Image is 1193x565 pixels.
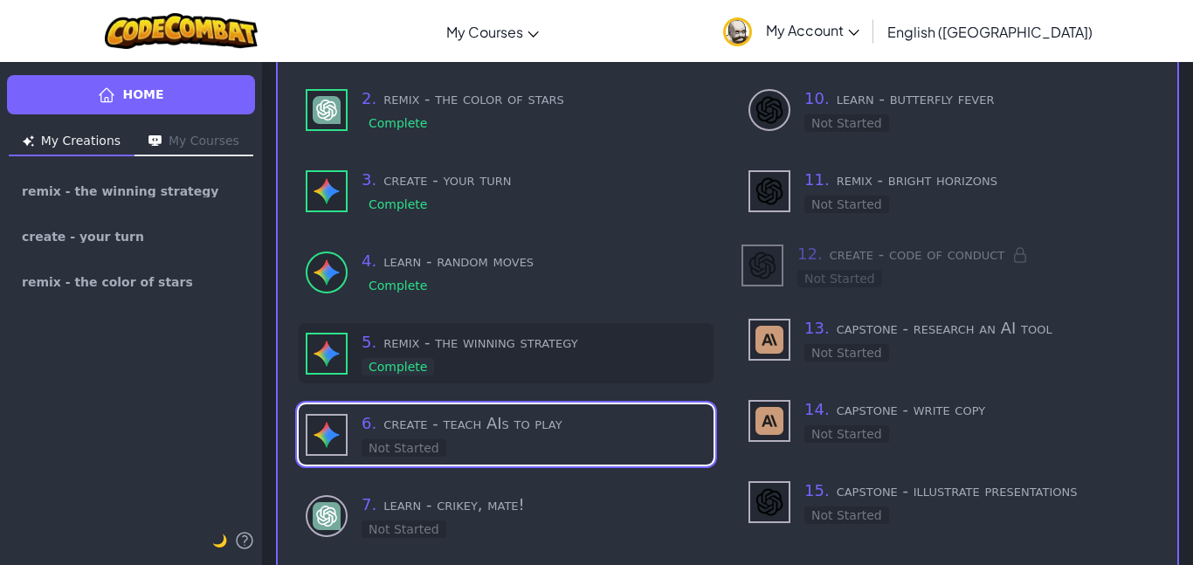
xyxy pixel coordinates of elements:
span: remix - the color of stars [22,276,193,288]
span: Home [122,86,163,104]
h3: capstone - write copy [804,397,1149,422]
h3: remix - the winning strategy [362,330,707,355]
a: remix - the color of stars [7,261,255,303]
span: My Account [766,21,859,39]
span: 4 . [362,251,376,270]
h3: create - code of conduct [797,242,1156,266]
div: use - Claude (Not Started) [741,390,1156,451]
a: English ([GEOGRAPHIC_DATA]) [879,8,1101,55]
span: create - your turn [22,231,144,243]
h3: create - teach AIs to play [362,411,707,436]
div: use - Claude (Not Started) [741,309,1156,369]
div: Complete [362,196,434,213]
img: GPT-4 [313,96,341,124]
span: English ([GEOGRAPHIC_DATA]) [887,23,1093,41]
span: 3 . [362,170,376,189]
img: DALL-E 3 [755,177,783,205]
div: use - Gemini (Not Started) [299,404,714,465]
span: 10 . [804,89,830,107]
h3: capstone - illustrate presentations [804,479,1149,503]
div: Complete [362,114,434,132]
div: Not Started [362,439,446,457]
div: use - DALL-E 3 (Not Started) [741,161,1156,221]
h3: remix - the color of stars [362,86,707,111]
span: 15 . [804,481,830,500]
div: Not Started [804,196,889,213]
span: 6 . [362,414,376,432]
div: Complete [362,358,434,376]
div: learn to use - GPT-4 (Not Started) [299,486,714,546]
span: 12 . [797,245,823,263]
div: Complete [362,277,434,294]
img: Icon [23,135,34,147]
span: 🌙 [212,534,227,548]
div: Not Started [804,344,889,362]
span: My Courses [446,23,523,41]
div: use - Gemini (Complete) [299,161,714,221]
button: 🌙 [212,530,227,551]
img: GPT-4 [313,502,341,530]
span: remix - the winning strategy [22,185,218,197]
div: use - DALL-E 3 (Not Started) - Locked [741,242,1156,288]
div: use - DALL-E 3 (Not Started) [741,472,1156,532]
a: create - your turn [7,216,255,258]
a: My Courses [438,8,548,55]
button: My Creations [9,128,134,156]
div: Not Started [797,270,882,287]
img: Gemini [313,258,341,286]
span: 14 . [804,400,830,418]
div: use - GPT-4 (Complete) [299,79,714,140]
img: avatar [723,17,752,46]
div: learn to use - DALL-E 3 (Not Started) [741,79,1156,140]
div: Not Started [362,520,446,538]
div: use - Gemini (Complete) [299,323,714,383]
img: Gemini [313,177,341,205]
a: Home [7,75,255,114]
div: Not Started [804,506,889,524]
img: Claude [755,326,783,354]
span: 11 . [804,170,830,189]
h3: capstone - research an AI tool [804,316,1149,341]
h3: create - your turn [362,168,707,192]
span: 5 . [362,333,376,351]
div: Not Started [804,425,889,443]
a: remix - the winning strategy [7,170,255,212]
div: learn to use - Gemini (Complete) [299,242,714,302]
h3: learn - butterfly fever [804,86,1149,111]
img: Gemini [313,340,341,368]
div: Not Started [804,114,889,132]
img: Claude [755,407,783,435]
img: DALL-E 3 [748,251,776,279]
button: My Courses [134,128,253,156]
img: DALL-E 3 [755,96,783,124]
h3: learn - crikey, mate! [362,493,707,517]
span: 2 . [362,89,376,107]
h3: learn - random moves [362,249,707,273]
a: My Account [714,3,868,59]
img: DALL-E 3 [755,488,783,516]
span: 7 . [362,495,376,513]
img: Gemini [313,421,341,449]
h3: remix - bright horizons [804,168,1149,192]
img: CodeCombat logo [105,13,258,49]
span: 13 . [804,319,830,337]
img: Icon [148,135,162,147]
